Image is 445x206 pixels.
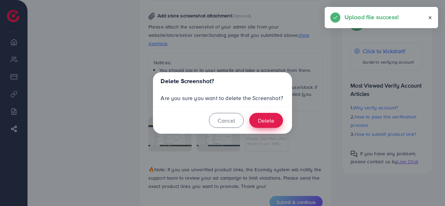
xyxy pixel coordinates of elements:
h5: Upload file success! [345,13,399,22]
button: Cancel [209,113,244,128]
h5: Delete Screenshot? [161,77,214,85]
iframe: Chat [415,175,440,201]
div: Are you sure you want to delete the Screenshot? [153,90,292,107]
button: Delete [249,113,283,128]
